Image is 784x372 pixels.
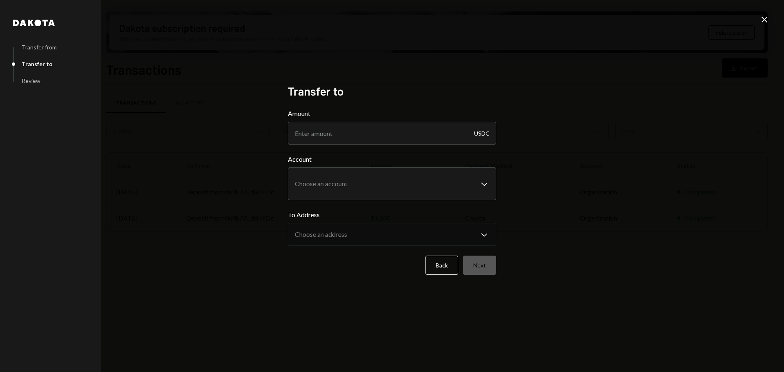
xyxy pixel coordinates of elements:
div: Transfer to [22,60,53,67]
input: Enter amount [288,122,496,145]
div: Review [22,77,40,84]
div: Transfer from [22,44,57,51]
label: To Address [288,210,496,220]
h2: Transfer to [288,83,496,99]
label: Account [288,154,496,164]
button: Back [425,256,458,275]
div: USDC [474,122,490,145]
label: Amount [288,109,496,118]
button: To Address [288,223,496,246]
button: Account [288,167,496,200]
